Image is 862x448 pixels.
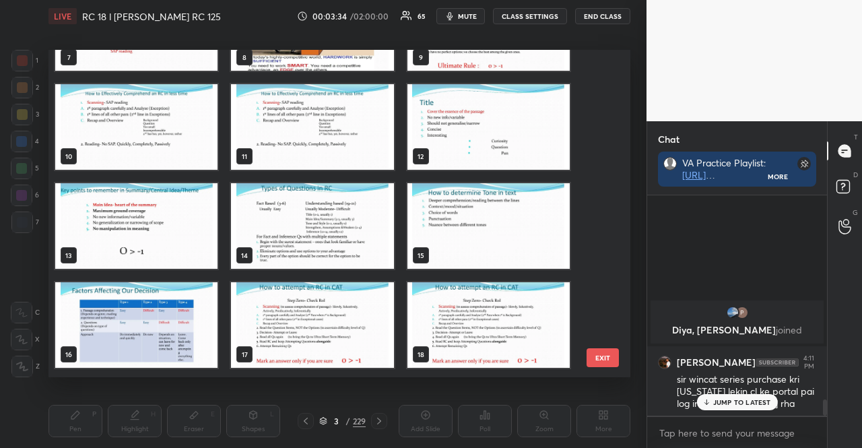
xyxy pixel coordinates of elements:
img: 1756809701OUCKAB.pdf [231,183,393,269]
img: 1756809701OUCKAB.pdf [407,183,570,269]
a: [URL][DOMAIN_NAME] [682,168,758,193]
div: 4 [11,131,39,152]
img: 1756809701OUCKAB.pdf [231,282,393,368]
div: 3 [330,417,343,425]
p: D [853,170,858,180]
div: 6 [11,185,39,206]
div: grid [647,195,827,416]
h4: RC 18 l [PERSON_NAME] RC 125 [82,10,221,23]
span: mute [458,11,477,21]
p: JUMP TO LATEST [713,398,771,406]
div: C [11,302,40,323]
img: thumbnail.jpg [735,306,749,319]
h6: [PERSON_NAME] [677,356,756,369]
div: 5 [11,158,39,179]
p: Diya, [PERSON_NAME] [659,325,816,335]
div: 3 [11,104,39,125]
div: More [768,172,788,181]
img: 1756809701OUCKAB.pdf [55,183,218,269]
button: EXIT [587,348,619,367]
div: sir wincat series purchase kri [US_STATE] lekin cl ke portal pai log in [PERSON_NAME] rha [677,373,816,411]
button: CLASS SETTINGS [493,8,567,24]
img: thumbnail.jpg [726,306,739,319]
div: grid [48,50,607,377]
div: VA Practice Playlist: All CAT VA PYQs: [DEMOGRAPHIC_DATA] Editorials Playlist: Aeon Articles Play... [682,157,768,181]
div: 2 [11,77,39,98]
div: / [346,417,350,425]
div: X [11,329,40,350]
p: T [854,132,858,142]
div: 1 [11,50,38,71]
div: 65 [418,13,426,20]
img: 1756809701OUCKAB.pdf [55,84,218,170]
img: default.png [664,158,676,170]
img: 4P8fHbbgJtejmAAAAAElFTkSuQmCC [756,358,799,366]
button: END CLASS [575,8,630,24]
div: 229 [353,415,366,427]
img: 1756809701OUCKAB.pdf [231,84,393,170]
img: 1756809701OUCKAB.pdf [407,282,570,368]
img: 1756809701OUCKAB.pdf [407,84,570,170]
p: Chat [647,121,690,157]
img: thumbnail.jpg [659,356,671,369]
div: Z [11,356,40,377]
div: 7 [11,212,39,233]
img: 1756809701OUCKAB.pdf [55,282,218,368]
div: 4:11 PM [801,354,816,371]
span: joined [776,323,802,336]
div: LIVE [48,8,77,24]
p: G [853,207,858,218]
button: mute [436,8,485,24]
